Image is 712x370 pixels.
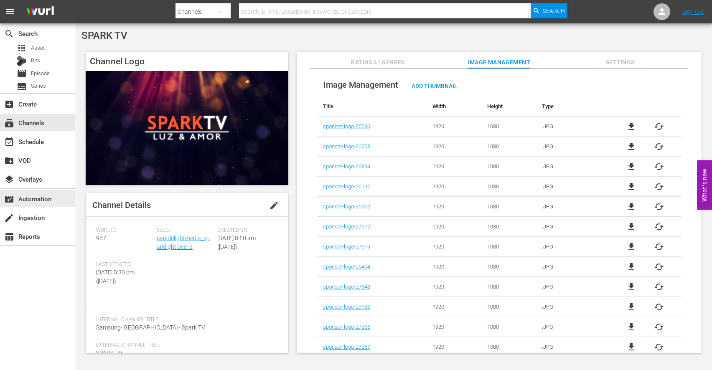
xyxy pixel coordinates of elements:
td: .JPG [536,177,609,197]
span: Create [4,99,14,109]
a: file_download [626,322,636,332]
span: SPARK TV [96,350,122,356]
span: Image Management [468,57,530,68]
button: cached [654,222,664,232]
button: Open Feedback Widget [697,160,712,210]
a: sponsor-logo-27856 [323,324,370,330]
td: .JPG [536,297,609,317]
td: 1080 [481,297,536,317]
button: cached [654,282,664,292]
span: Channels [4,118,14,128]
td: 1920 [426,277,481,297]
td: 1080 [481,317,536,337]
span: Episode [31,69,50,78]
td: 1920 [426,237,481,257]
a: sponsor-logo-26258 [323,143,370,150]
button: cached [654,142,664,152]
span: SPARK TV [81,30,127,41]
a: file_download [626,122,636,132]
button: cached [654,202,664,212]
a: sponsor-logo-25540 [323,123,370,129]
th: Width [426,96,481,117]
th: Type [536,96,609,117]
span: edit [269,200,279,210]
td: .JPG [536,337,609,357]
span: Automation [4,194,14,204]
a: sponsor-logo-27648 [323,284,370,290]
span: Series [31,82,46,90]
img: ans4CAIJ8jUAAAAAAAAAAAAAAAAAAAAAAAAgQb4GAAAAAAAAAAAAAAAAAAAAAAAAJMjXAAAAAAAAAAAAAAAAAAAAAAAAgAT5G... [20,2,60,22]
a: file_download [626,342,636,352]
img: SPARK TV [86,71,288,185]
button: Search [531,3,567,18]
span: Add Thumbnail [405,83,464,89]
th: Title [317,96,426,117]
span: Internal Channel Title: [96,317,274,323]
td: 1080 [481,217,536,237]
a: file_download [626,242,636,252]
span: Slug: [157,227,213,234]
button: cached [654,242,664,252]
a: file_download [626,182,636,192]
td: 1080 [481,237,536,257]
span: Created On: [217,227,274,234]
span: Schedule [4,137,14,147]
span: Image Management [323,80,398,90]
a: candlelightmedia_sparklightlove_2 [157,235,210,250]
a: sponsor-logo-27857 [323,344,370,350]
button: cached [654,122,664,132]
span: menu [5,7,15,17]
td: .JPG [536,137,609,157]
a: file_download [626,162,636,172]
span: cached [654,162,664,172]
a: sponsor-logo-27512 [323,223,370,230]
a: file_download [626,262,636,272]
td: 1920 [426,197,481,217]
button: edit [264,195,284,215]
td: 1080 [481,197,536,217]
td: .JPG [536,277,609,297]
span: Search [543,3,565,18]
td: 1920 [426,137,481,157]
button: cached [654,322,664,332]
a: file_download [626,202,636,212]
h4: Channel Logo [86,52,288,71]
span: Bits [31,56,40,65]
td: 1080 [481,337,536,357]
td: 1920 [426,257,481,277]
span: Channel Details [92,200,151,210]
td: 1920 [426,177,481,197]
button: cached [654,302,664,312]
span: cached [654,262,664,272]
span: External Channel Title: [96,342,274,349]
td: 1920 [426,317,481,337]
span: Search [4,29,14,39]
button: cached [654,342,664,352]
span: 987 [96,235,106,241]
span: file_download [626,302,636,312]
th: Height [481,96,536,117]
td: 1920 [426,297,481,317]
td: 1080 [481,257,536,277]
td: .JPG [536,257,609,277]
span: Wurl ID: [96,227,153,234]
td: .JPG [536,117,609,137]
a: sponsor-logo-25962 [323,203,370,210]
a: sponsor-logo-27619 [323,243,370,250]
td: 1080 [481,117,536,137]
td: 1080 [481,277,536,297]
a: sponsor-logo-29136 [323,304,370,310]
span: Ratings / Genres [347,57,409,68]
